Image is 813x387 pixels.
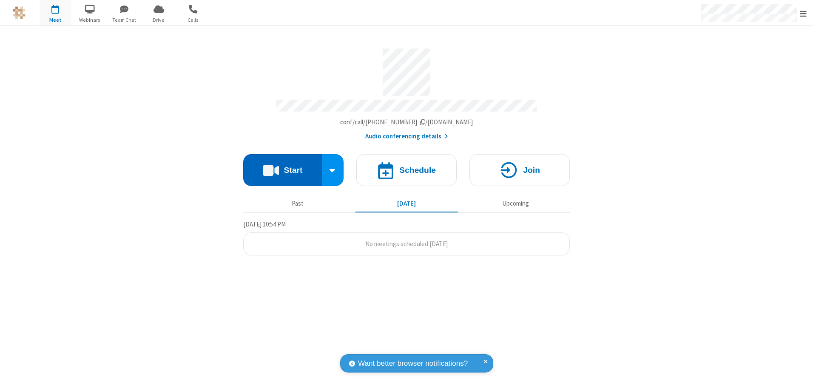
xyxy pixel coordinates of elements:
span: Webinars [74,16,106,24]
span: Want better browser notifications? [358,358,468,369]
section: Today's Meetings [243,219,570,256]
button: Start [243,154,322,186]
span: Copy my meeting room link [340,118,473,126]
span: Calls [177,16,209,24]
span: [DATE] 10:54 PM [243,220,286,228]
h4: Start [284,166,302,174]
h4: Schedule [399,166,436,174]
section: Account details [243,42,570,141]
button: Copy my meeting room linkCopy my meeting room link [340,118,473,127]
button: Audio conferencing details [365,132,448,141]
button: Join [469,154,570,186]
button: Upcoming [464,195,567,212]
span: No meetings scheduled [DATE] [365,240,448,248]
span: Meet [40,16,71,24]
span: Drive [143,16,175,24]
button: [DATE] [355,195,458,212]
button: Schedule [356,154,457,186]
img: QA Selenium DO NOT DELETE OR CHANGE [13,6,26,19]
span: Team Chat [108,16,140,24]
button: Past [247,195,349,212]
div: Start conference options [322,154,344,186]
h4: Join [523,166,540,174]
